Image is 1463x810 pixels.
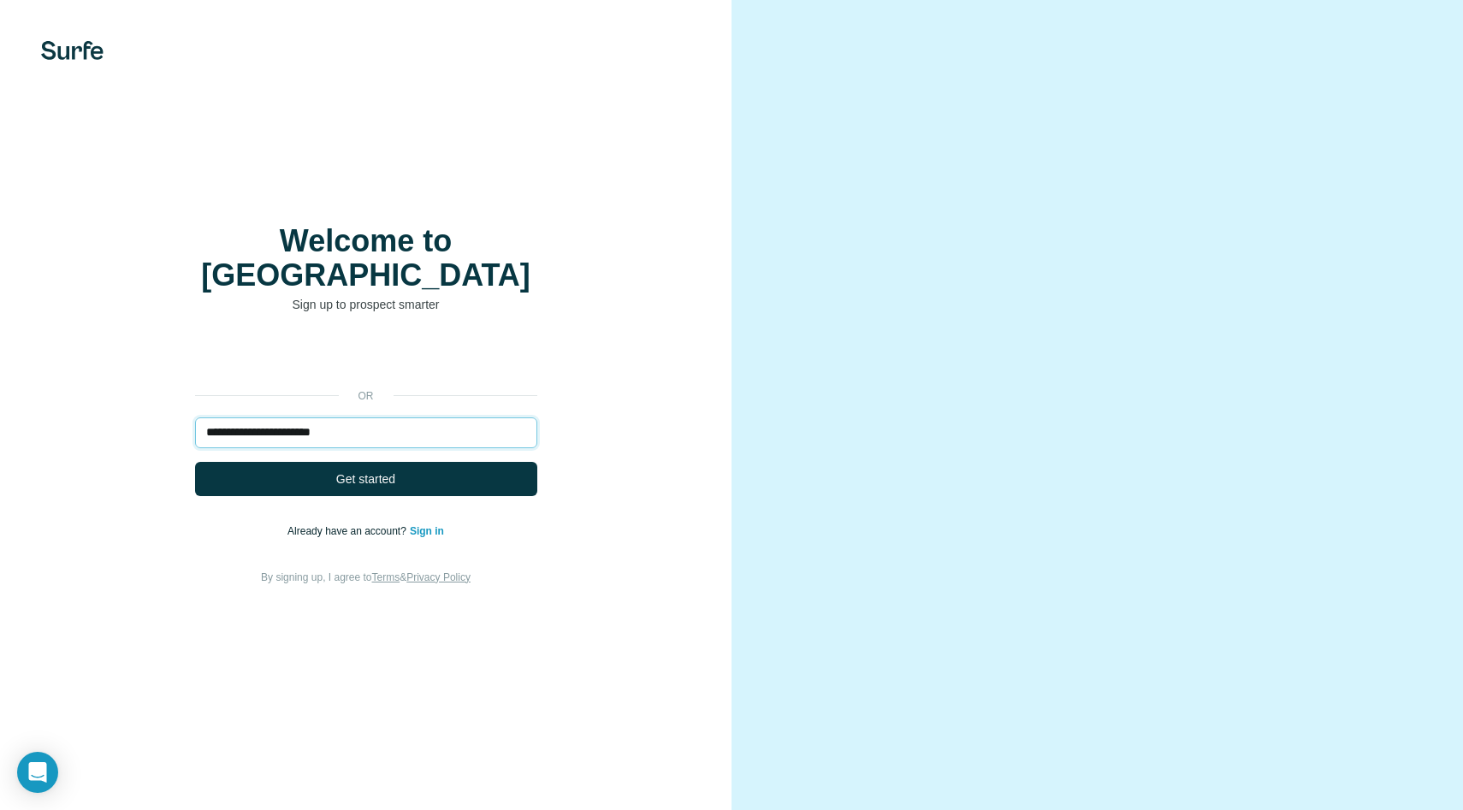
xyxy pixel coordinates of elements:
span: Already have an account? [287,525,410,537]
span: Get started [336,470,395,488]
span: By signing up, I agree to & [261,571,471,583]
p: Sign up to prospect smarter [195,296,537,313]
iframe: Sign in with Google Button [187,339,546,376]
button: Get started [195,462,537,496]
div: Open Intercom Messenger [17,752,58,793]
h1: Welcome to [GEOGRAPHIC_DATA] [195,224,537,293]
img: Surfe's logo [41,41,104,60]
a: Sign in [410,525,444,537]
p: or [339,388,394,404]
a: Privacy Policy [406,571,471,583]
a: Terms [372,571,400,583]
